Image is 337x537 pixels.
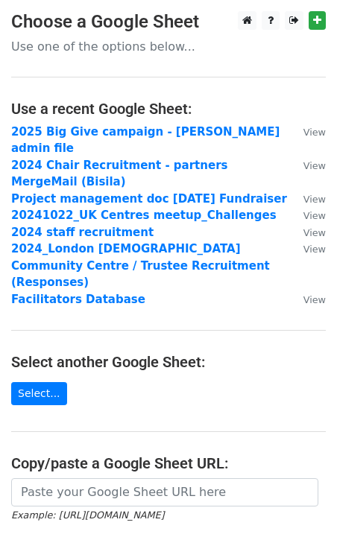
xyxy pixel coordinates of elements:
[289,125,326,139] a: View
[289,293,326,306] a: View
[289,192,326,206] a: View
[303,244,326,255] small: View
[11,382,67,405] a: Select...
[289,242,326,255] a: View
[11,454,326,472] h4: Copy/paste a Google Sheet URL:
[11,125,280,156] a: 2025 Big Give campaign - [PERSON_NAME] admin file
[303,210,326,221] small: View
[11,226,154,239] a: 2024 staff recruitment
[11,11,326,33] h3: Choose a Google Sheet
[11,509,164,521] small: Example: [URL][DOMAIN_NAME]
[303,127,326,138] small: View
[11,100,326,118] h4: Use a recent Google Sheet:
[11,39,326,54] p: Use one of the options below...
[289,209,326,222] a: View
[303,227,326,238] small: View
[303,194,326,205] small: View
[11,159,227,189] a: 2024 Chair Recruitment - partners MergeMail (Bisila)
[303,160,326,171] small: View
[11,353,326,371] h4: Select another Google Sheet:
[11,293,145,306] a: Facilitators Database
[11,478,318,506] input: Paste your Google Sheet URL here
[303,294,326,305] small: View
[289,226,326,239] a: View
[11,209,277,222] a: 20241022_UK Centres meetup_Challenges
[289,159,326,172] a: View
[11,242,270,289] a: 2024_London [DEMOGRAPHIC_DATA] Community Centre / Trustee Recruitment (Responses)
[11,192,287,206] a: Project management doc [DATE] Fundraiser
